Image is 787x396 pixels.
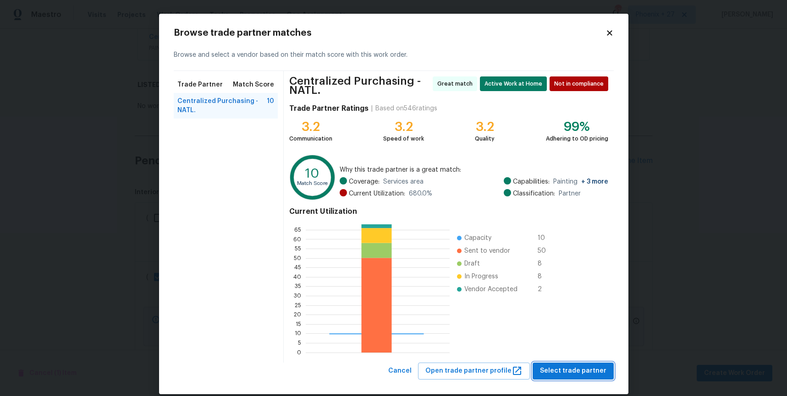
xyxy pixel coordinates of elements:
span: Coverage: [349,177,380,186]
span: Great match [437,79,476,88]
text: 10 [295,331,301,336]
text: 5 [298,340,301,346]
span: Match Score [233,80,274,89]
div: 3.2 [383,122,424,131]
div: 99% [546,122,608,131]
span: 8 [538,259,552,268]
span: Capacity [464,233,491,243]
span: 10 [267,97,274,115]
span: Centralized Purchasing - NATL. [177,97,267,115]
button: Cancel [385,363,415,380]
span: Vendor Accepted [464,285,517,294]
button: Open trade partner profile [418,363,530,380]
span: Trade Partner [177,80,223,89]
h4: Current Utilization [289,207,608,216]
span: Not in compliance [554,79,607,88]
div: 3.2 [289,122,332,131]
span: Painting [553,177,608,186]
div: Based on 546 ratings [375,104,437,113]
text: 45 [294,265,301,270]
h2: Browse trade partner matches [174,28,605,38]
span: 2 [538,285,552,294]
div: Speed of work [383,134,424,143]
span: Open trade partner profile [425,365,523,377]
h4: Trade Partner Ratings [289,104,369,113]
text: 0 [297,350,301,355]
span: Current Utilization: [349,189,405,198]
span: 680.0 % [409,189,432,198]
span: Capabilities: [513,177,550,186]
span: Services area [383,177,424,186]
span: Centralized Purchasing - NATL. [289,76,429,95]
text: 25 [295,303,301,308]
span: Select trade partner [540,365,606,377]
div: Quality [475,134,495,143]
span: 8 [538,272,552,281]
div: | [369,104,375,113]
text: 50 [294,255,301,261]
span: + 3 more [581,179,608,185]
text: 15 [296,321,301,327]
div: Adhering to OD pricing [546,134,608,143]
span: Sent to vendor [464,246,510,255]
div: Communication [289,134,332,143]
span: Why this trade partner is a great match: [340,165,608,174]
span: Draft [464,259,480,268]
text: 55 [295,246,301,251]
text: Match Score [297,181,328,186]
div: Browse and select a vendor based on their match score with this work order. [174,39,614,71]
span: Partner [559,189,581,198]
div: 3.2 [475,122,495,131]
text: 30 [294,293,301,298]
text: 40 [293,274,301,280]
span: In Progress [464,272,498,281]
text: 65 [294,227,301,233]
text: 60 [293,237,301,242]
span: 50 [538,246,552,255]
span: 10 [538,233,552,243]
button: Select trade partner [533,363,614,380]
span: Active Work at Home [484,79,546,88]
span: Classification: [513,189,555,198]
text: 20 [294,312,301,317]
text: 10 [306,167,320,180]
text: 35 [295,284,301,289]
span: Cancel [388,365,412,377]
